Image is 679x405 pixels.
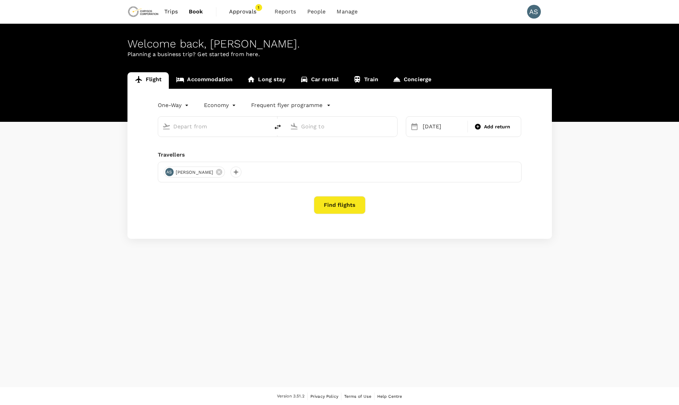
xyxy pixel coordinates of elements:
span: Manage [337,8,358,16]
div: [DATE] [420,120,466,134]
a: Long stay [240,72,292,89]
span: [PERSON_NAME] [172,169,218,176]
span: Reports [275,8,296,16]
a: Concierge [385,72,439,89]
span: Approvals [229,8,264,16]
span: Terms of Use [344,394,371,399]
button: Open [392,126,394,127]
img: Chrysos Corporation [127,4,159,19]
a: Flight [127,72,169,89]
span: Version 3.51.2 [277,393,305,400]
span: Add return [484,123,511,130]
p: Frequent flyer programme [251,101,322,109]
a: Help Centre [377,393,402,400]
a: Train [346,72,385,89]
div: Welcome back , [PERSON_NAME] . [127,38,552,50]
div: Travellers [158,151,522,159]
a: Terms of Use [344,393,371,400]
div: AS [527,5,541,19]
span: Help Centre [377,394,402,399]
a: Accommodation [169,72,240,89]
button: Frequent flyer programme [251,101,331,109]
a: Privacy Policy [310,393,338,400]
div: AS [165,168,174,176]
span: Privacy Policy [310,394,338,399]
div: One-Way [158,100,190,111]
button: Find flights [314,196,366,214]
div: AS[PERSON_NAME] [164,167,225,178]
a: Car rental [293,72,346,89]
span: 1 [255,4,262,11]
button: Open [265,126,266,127]
input: Depart from [173,121,255,132]
input: Going to [301,121,383,132]
span: Book [189,8,203,16]
span: People [307,8,326,16]
span: Trips [164,8,178,16]
p: Planning a business trip? Get started from here. [127,50,552,58]
button: delete [269,119,286,135]
div: Economy [204,100,237,111]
